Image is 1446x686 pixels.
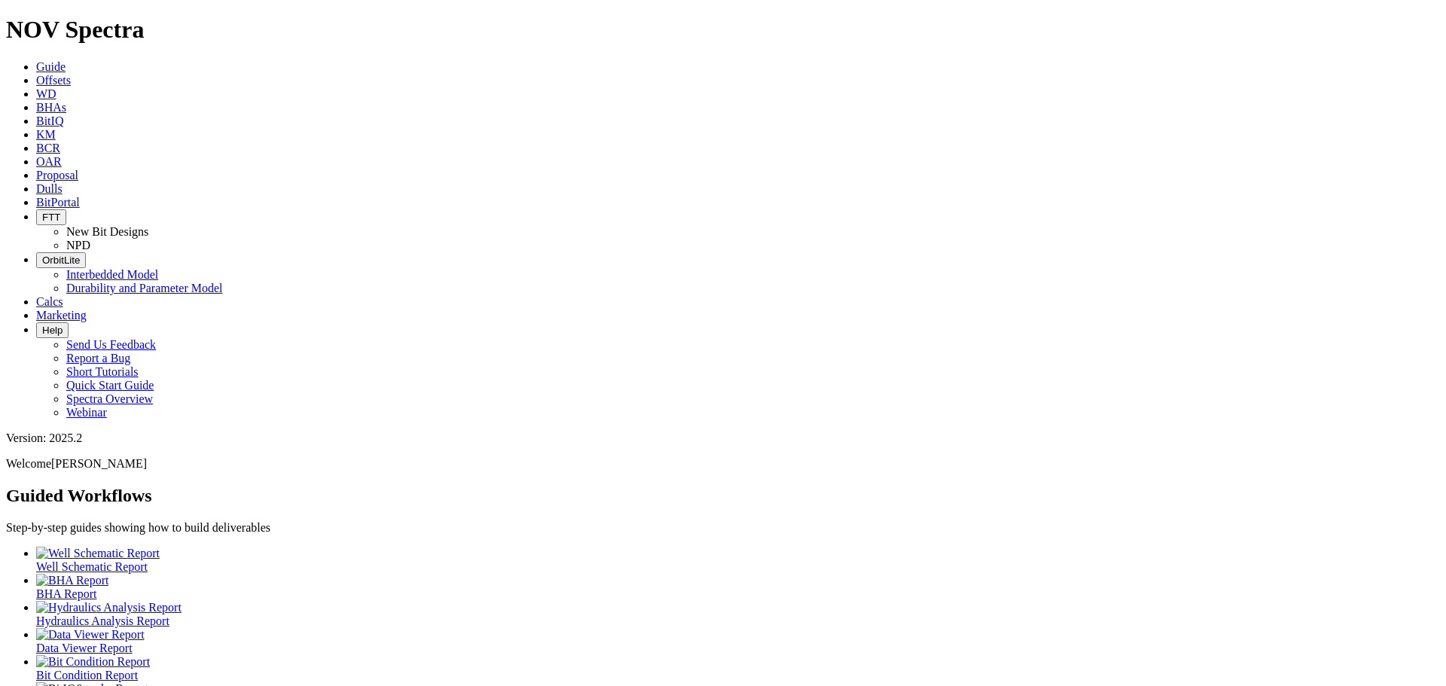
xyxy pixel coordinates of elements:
a: Report a Bug [66,352,130,364]
a: BHA Report BHA Report [36,574,1440,600]
span: OrbitLite [42,255,80,266]
a: Offsets [36,74,71,87]
a: BCR [36,142,60,154]
span: Hydraulics Analysis Report [36,614,169,627]
a: Dulls [36,182,63,195]
span: FTT [42,212,60,223]
a: Calcs [36,295,63,308]
a: BHAs [36,101,66,114]
img: Bit Condition Report [36,655,150,669]
a: Bit Condition Report Bit Condition Report [36,655,1440,681]
a: NPD [66,239,90,252]
a: New Bit Designs [66,225,148,238]
button: OrbitLite [36,252,86,268]
span: Well Schematic Report [36,560,148,573]
span: Bit Condition Report [36,669,138,681]
span: Data Viewer Report [36,642,133,654]
a: Data Viewer Report Data Viewer Report [36,628,1440,654]
span: BHA Report [36,587,96,600]
a: OAR [36,155,62,168]
a: WD [36,87,56,100]
a: Hydraulics Analysis Report Hydraulics Analysis Report [36,601,1440,627]
p: Welcome [6,457,1440,471]
img: Well Schematic Report [36,547,160,560]
a: Spectra Overview [66,392,153,405]
a: Send Us Feedback [66,338,156,351]
h1: NOV Spectra [6,16,1440,44]
a: Guide [36,60,66,73]
a: Marketing [36,309,87,322]
a: Quick Start Guide [66,379,154,392]
a: Webinar [66,406,107,419]
a: Short Tutorials [66,365,139,378]
img: Hydraulics Analysis Report [36,601,182,614]
a: Proposal [36,169,78,181]
button: Help [36,322,69,338]
a: BitIQ [36,114,63,127]
a: Interbedded Model [66,268,158,281]
a: Durability and Parameter Model [66,282,223,294]
img: Data Viewer Report [36,628,145,642]
h2: Guided Workflows [6,486,1440,506]
span: Help [42,325,63,336]
span: [PERSON_NAME] [51,457,147,470]
a: Well Schematic Report Well Schematic Report [36,547,1440,573]
div: Version: 2025.2 [6,431,1440,445]
img: BHA Report [36,574,108,587]
a: KM [36,128,56,141]
button: FTT [36,209,66,225]
a: BitPortal [36,196,80,209]
p: Step-by-step guides showing how to build deliverables [6,521,1440,535]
